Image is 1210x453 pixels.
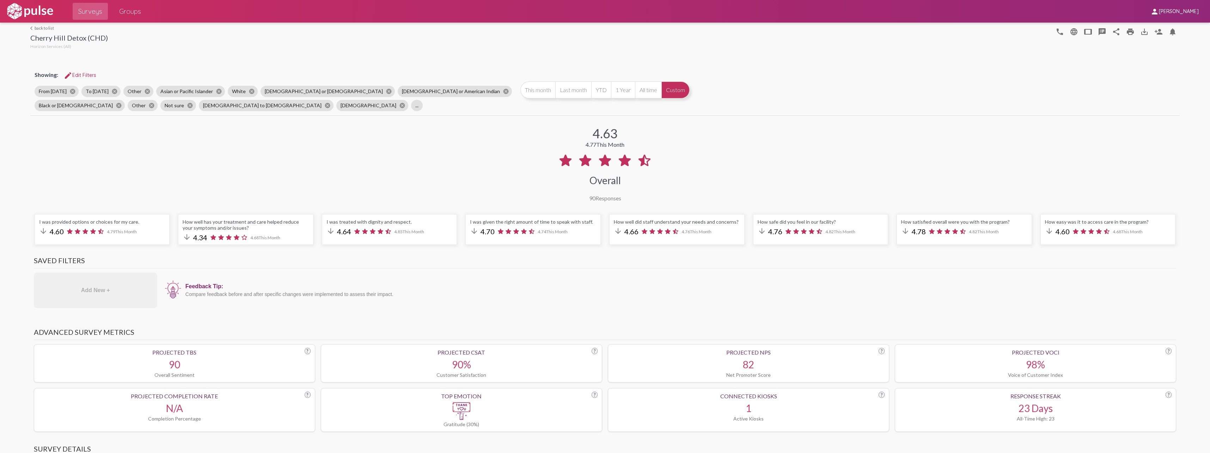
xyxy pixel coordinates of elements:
div: 98% [899,358,1172,370]
mat-chip: To [DATE] [81,86,121,97]
div: How easy was it to access care in the program? [1045,219,1171,225]
mat-icon: Download [1140,28,1149,36]
mat-icon: cancel [503,88,509,95]
mat-chip: [DEMOGRAPHIC_DATA] [336,100,408,111]
h3: Saved Filters [34,256,1176,268]
div: All-Time High: 23 [899,416,1172,422]
span: This Month [834,229,855,234]
mat-icon: cancel [111,88,118,95]
div: Response Streak [899,393,1172,399]
mat-icon: cancel [116,102,122,109]
mat-icon: cancel [144,88,151,95]
span: This Month [596,141,624,148]
div: Net Promoter Score [612,372,885,378]
mat-icon: arrow_downward [614,227,622,235]
div: N/A [38,402,311,414]
div: ? [1166,392,1172,398]
div: How well has your treatment and care helped reduce your symptoms and/or issues? [183,219,309,231]
div: How satisfied overall were you with the program? [901,219,1027,225]
div: How safe did you feel in our facility? [758,219,884,225]
mat-icon: arrow_downward [183,233,191,241]
mat-icon: cancel [324,102,331,109]
div: ? [1166,348,1172,354]
span: This Month [690,229,711,234]
mat-icon: arrow_back_ios [30,26,35,30]
div: 82 [612,358,885,370]
mat-icon: Edit Filters [64,71,72,80]
img: white-logo.svg [6,2,54,20]
mat-icon: cancel [249,88,255,95]
div: I was treated with dignity and respect. [326,219,453,225]
div: ? [879,348,885,354]
mat-icon: arrow_downward [758,227,766,235]
div: Add New + [34,273,157,308]
span: 4.78 [912,227,926,236]
span: This Month [546,229,568,234]
mat-icon: tablet [1084,28,1092,36]
div: ? [305,392,311,398]
button: Custom [661,81,690,98]
span: This Month [1121,229,1143,234]
mat-icon: arrow_downward [1045,227,1053,235]
button: Bell [1166,24,1180,38]
mat-icon: cancel [187,102,193,109]
a: back to list [30,25,108,31]
button: Last month [555,81,591,98]
mat-icon: cancel [386,88,392,95]
span: Groups [119,5,141,18]
mat-icon: language [1056,28,1064,36]
mat-icon: Person [1154,28,1163,36]
mat-icon: speaker_notes [1098,28,1106,36]
span: This Month [259,235,280,240]
div: Gratitude (30%) [325,421,598,427]
mat-icon: cancel [216,88,222,95]
mat-icon: cancel [399,102,405,109]
button: tablet [1081,24,1095,38]
mat-chip: Not sure [160,100,196,111]
button: Download [1137,24,1151,38]
div: 90 [38,358,311,370]
div: Connected Kiosks [612,393,885,399]
div: I was given the right amount of time to speak with staff. [470,219,596,225]
span: 4.68 [250,235,280,240]
span: 4.64 [337,227,351,236]
a: Surveys [73,3,108,20]
div: Responses [589,195,621,201]
mat-icon: arrow_downward [39,227,48,235]
img: Gratitude [453,402,470,420]
div: ? [305,348,311,354]
span: 4.66 [624,227,638,236]
div: Projected TBS [38,349,311,356]
mat-icon: print [1126,28,1135,36]
a: Groups [114,3,147,20]
div: Projected CSAT [325,349,598,356]
button: All time [635,81,661,98]
mat-chip: Other [128,100,158,111]
div: 90% [325,358,598,370]
mat-chip: Asian or Pacific Islander [156,86,225,97]
div: I was provided options or choices for my care. [39,219,165,225]
button: Person [1151,24,1166,38]
mat-icon: arrow_downward [470,227,478,235]
button: speaker_notes [1095,24,1109,38]
mat-icon: Bell [1168,28,1177,36]
mat-chip: White [228,86,258,97]
span: 4.60 [1056,227,1070,236]
button: 1 Year [611,81,635,98]
mat-chip: [DEMOGRAPHIC_DATA] or [DEMOGRAPHIC_DATA] [261,86,395,97]
h3: Advanced Survey Metrics [34,328,1176,340]
div: Overall [589,174,621,186]
div: Customer Satisfaction [325,372,598,378]
div: Projected VoCI [899,349,1172,356]
span: This Month [977,229,999,234]
span: 4.82 [969,229,999,234]
div: How well did staff understand your needs and concerns? [614,219,740,225]
span: 4.76 [682,229,711,234]
span: 4.82 [825,229,855,234]
span: Surveys [78,5,102,18]
div: 1 [612,402,885,414]
span: 4.70 [481,227,495,236]
mat-chip: [DEMOGRAPHIC_DATA] or American Indian [398,86,512,97]
span: 4.68 [1113,229,1143,234]
span: This Month [403,229,424,234]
